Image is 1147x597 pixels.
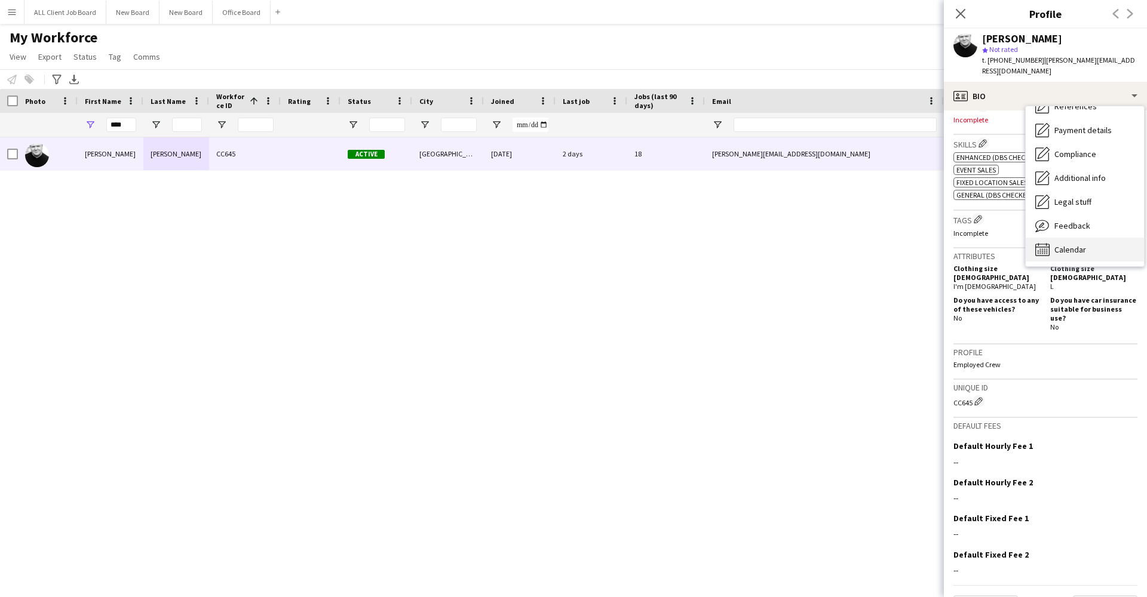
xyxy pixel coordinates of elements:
[85,97,121,106] span: First Name
[419,97,433,106] span: City
[953,457,1137,467] div: --
[953,115,1137,124] p: Incomplete
[238,118,274,132] input: Workforce ID Filter Input
[982,56,1044,64] span: t. [PHONE_NUMBER]
[288,97,311,106] span: Rating
[106,118,136,132] input: First Name Filter Input
[24,1,106,24] button: ALL Client Job Board
[982,33,1062,44] div: [PERSON_NAME]
[953,549,1029,560] h3: Default Fixed Fee 2
[369,118,405,132] input: Status Filter Input
[1054,149,1096,159] span: Compliance
[953,493,1137,503] div: --
[441,118,477,132] input: City Filter Input
[151,119,161,130] button: Open Filter Menu
[412,137,484,170] div: [GEOGRAPHIC_DATA]
[10,29,97,47] span: My Workforce
[556,137,627,170] div: 2 days
[1026,166,1144,190] div: Additional info
[348,97,371,106] span: Status
[953,395,1137,407] div: CC645
[85,119,96,130] button: Open Filter Menu
[956,178,1028,187] span: Fixed location sales
[982,56,1135,75] span: | [PERSON_NAME][EMAIL_ADDRESS][DOMAIN_NAME]
[712,119,723,130] button: Open Filter Menu
[953,251,1137,261] h3: Attributes
[953,528,1137,539] div: --
[1054,125,1112,136] span: Payment details
[953,360,1137,369] p: Employed Crew
[953,282,1036,291] span: I'm [DEMOGRAPHIC_DATA]
[513,118,548,132] input: Joined Filter Input
[953,347,1137,358] h3: Profile
[1050,322,1059,331] span: No
[50,72,64,87] app-action-btn: Advanced filters
[5,49,31,64] a: View
[128,49,165,64] a: Comms
[953,313,962,322] span: No
[734,118,937,132] input: Email Filter Input
[1054,196,1091,207] span: Legal stuff
[953,513,1029,524] h3: Default Fixed Fee 1
[133,51,160,62] span: Comms
[1026,142,1144,166] div: Compliance
[953,565,1137,576] div: --
[1026,94,1144,118] div: References
[956,153,1099,162] span: Enhanced (DBS Checked – Update Services)
[1054,101,1097,112] span: References
[712,97,731,106] span: Email
[160,1,213,24] button: New Board
[491,119,502,130] button: Open Filter Menu
[1050,296,1137,322] h5: Do you have car insurance suitable for business use?
[627,137,705,170] div: 18
[10,51,26,62] span: View
[953,213,1137,226] h3: Tags
[67,72,81,87] app-action-btn: Export XLSX
[209,137,281,170] div: CC645
[143,137,209,170] div: [PERSON_NAME]
[484,137,556,170] div: [DATE]
[953,296,1041,313] h5: Do you have access to any of these vehicles?
[38,51,62,62] span: Export
[953,137,1137,150] h3: Skills
[33,49,66,64] a: Export
[705,137,944,170] div: [PERSON_NAME][EMAIL_ADDRESS][DOMAIN_NAME]
[634,92,683,110] span: Jobs (last 90 days)
[1054,173,1106,183] span: Additional info
[1026,118,1144,142] div: Payment details
[1026,214,1144,238] div: Feedback
[944,82,1147,110] div: Bio
[956,165,996,174] span: Event sales
[944,6,1147,21] h3: Profile
[73,51,97,62] span: Status
[151,97,186,106] span: Last Name
[109,51,121,62] span: Tag
[491,97,514,106] span: Joined
[25,143,49,167] img: Mike Brooks
[348,150,385,159] span: Active
[1050,264,1137,282] h5: Clothing size [DEMOGRAPHIC_DATA]
[69,49,102,64] a: Status
[216,119,227,130] button: Open Filter Menu
[1026,238,1144,261] div: Calendar
[78,137,143,170] div: [PERSON_NAME]
[953,264,1041,282] h5: Clothing size [DEMOGRAPHIC_DATA]
[953,477,1033,488] h3: Default Hourly Fee 2
[1054,220,1090,231] span: Feedback
[1054,244,1086,255] span: Calendar
[213,1,271,24] button: Office Board
[1026,190,1144,214] div: Legal stuff
[419,119,430,130] button: Open Filter Menu
[956,190,1033,199] span: General (DBS Checked)
[953,229,1137,238] p: Incomplete
[563,97,590,106] span: Last job
[216,92,245,110] span: Workforce ID
[106,1,160,24] button: New Board
[989,45,1018,54] span: Not rated
[953,441,1033,451] h3: Default Hourly Fee 1
[953,382,1137,393] h3: Unique ID
[25,97,45,106] span: Photo
[104,49,126,64] a: Tag
[1050,282,1054,291] span: L
[953,420,1137,431] h3: Default fees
